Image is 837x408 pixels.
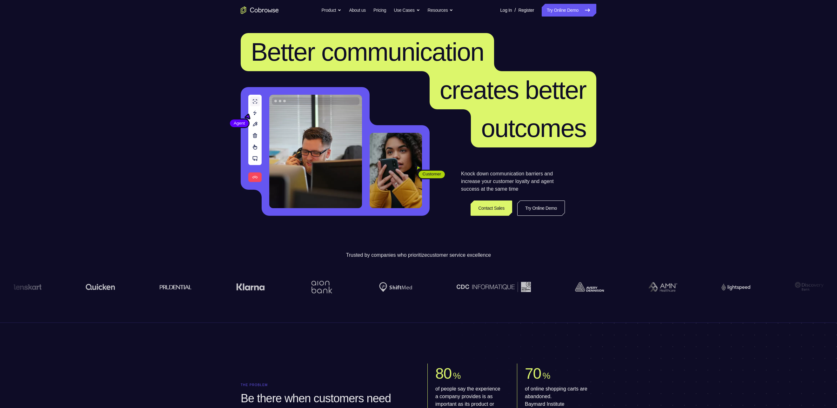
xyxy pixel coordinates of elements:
span: 80 [435,365,452,382]
a: About us [349,4,365,17]
span: 70 [525,365,541,382]
img: A customer holding their phone [370,133,422,208]
span: outcomes [481,114,586,142]
a: Register [519,4,534,17]
span: customer service excellence [427,252,491,258]
img: Klarna [236,283,264,291]
span: % [453,371,460,381]
img: CDC Informatique [456,282,530,292]
span: / [514,6,516,14]
img: Shiftmed [378,282,412,292]
p: The problem [241,383,410,387]
span: Better communication [251,38,484,66]
a: Try Online Demo [542,4,596,17]
img: AMN Healthcare [648,282,677,292]
span: Baymard Institute [525,400,591,408]
img: quicken [85,282,115,292]
button: Resources [428,4,453,17]
a: Pricing [373,4,386,17]
img: Aion Bank [309,274,334,300]
img: Lightspeed [721,283,750,290]
a: Log In [500,4,512,17]
img: prudential [159,284,191,289]
img: avery-dennison [575,282,604,292]
span: % [542,371,550,381]
a: Go to the home page [241,6,279,14]
p: Knock down communication barriers and increase your customer loyalty and agent success at the sam... [461,170,565,193]
span: creates better [440,76,586,104]
a: Contact Sales [471,201,512,216]
a: Try Online Demo [517,201,565,216]
p: of online shopping carts are abandoned. [525,385,591,408]
button: Product [322,4,342,17]
button: Use Cases [394,4,420,17]
img: A customer support agent talking on the phone [269,95,362,208]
